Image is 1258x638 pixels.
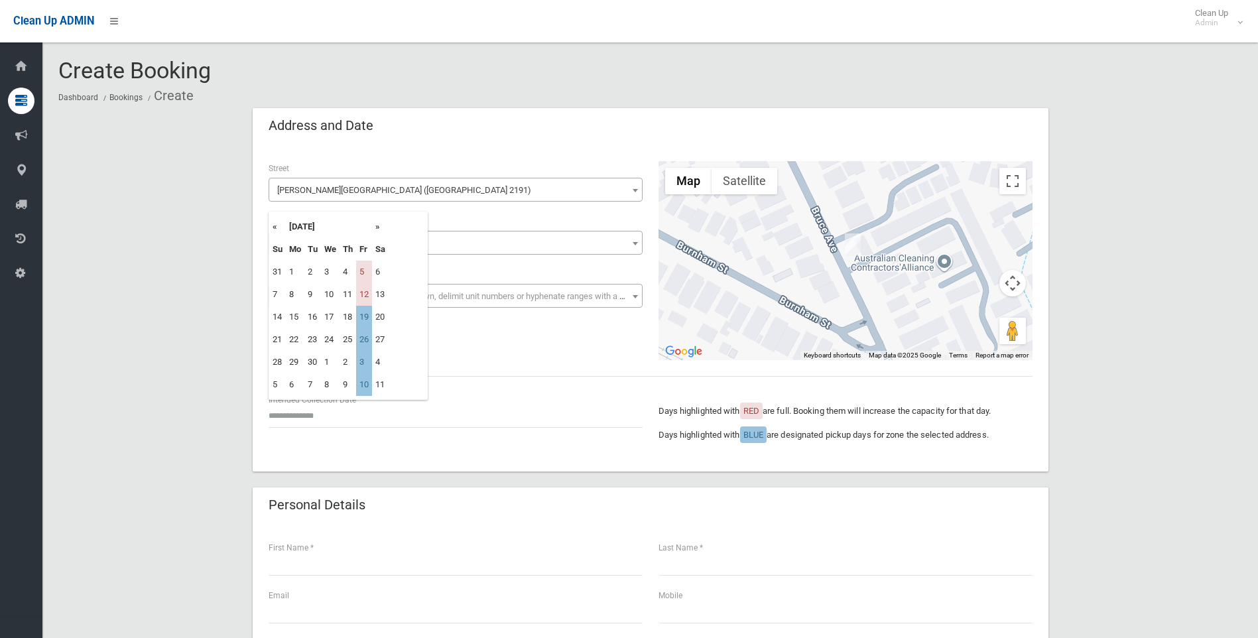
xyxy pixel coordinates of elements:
button: Drag Pegman onto the map to open Street View [999,318,1026,344]
td: 9 [304,283,321,306]
a: Dashboard [58,93,98,102]
th: Tu [304,238,321,261]
button: Keyboard shortcuts [804,351,861,360]
span: Clean Up ADMIN [13,15,94,27]
span: Create Booking [58,57,211,84]
td: 12 [356,283,372,306]
span: Select the unit number from the dropdown, delimit unit numbers or hyphenate ranges with a comma [277,291,648,301]
a: Bookings [109,93,143,102]
td: 31 [269,261,286,283]
a: Report a map error [975,351,1029,359]
a: Terms (opens in new tab) [949,351,968,359]
td: 11 [372,373,389,396]
td: 5 [269,373,286,396]
p: Days highlighted with are full. Booking them will increase the capacity for that day. [659,403,1033,419]
th: Sa [372,238,389,261]
td: 29 [286,351,304,373]
th: Mo [286,238,304,261]
td: 7 [304,373,321,396]
img: Google [662,343,706,360]
td: 3 [356,351,372,373]
td: 8 [286,283,304,306]
a: Open this area in Google Maps (opens a new window) [662,343,706,360]
td: 14 [269,306,286,328]
th: Fr [356,238,372,261]
td: 23 [304,328,321,351]
td: 3 [321,261,340,283]
td: 13 [372,283,389,306]
div: 69-71 Bruce Avenue, BELFIELD NSW 2191 [845,233,861,256]
span: BLUE [743,430,763,440]
td: 27 [372,328,389,351]
td: 10 [321,283,340,306]
td: 8 [321,373,340,396]
td: 25 [340,328,356,351]
th: [DATE] [286,216,372,238]
th: » [372,216,389,238]
span: Clean Up [1188,8,1241,28]
td: 22 [286,328,304,351]
th: Th [340,238,356,261]
th: Su [269,238,286,261]
td: 24 [321,328,340,351]
td: 4 [340,261,356,283]
span: RED [743,406,759,416]
header: Address and Date [253,113,389,139]
td: 26 [356,328,372,351]
td: 1 [321,351,340,373]
td: 10 [356,373,372,396]
td: 19 [356,306,372,328]
td: 28 [269,351,286,373]
td: 1 [286,261,304,283]
td: 5 [356,261,372,283]
span: Map data ©2025 Google [869,351,941,359]
td: 4 [372,351,389,373]
td: 2 [304,261,321,283]
td: 7 [269,283,286,306]
td: 30 [304,351,321,373]
td: 20 [372,306,389,328]
th: « [269,216,286,238]
header: Personal Details [253,492,381,518]
td: 6 [286,373,304,396]
td: 16 [304,306,321,328]
td: 6 [372,261,389,283]
td: 21 [269,328,286,351]
td: 15 [286,306,304,328]
td: 18 [340,306,356,328]
p: Days highlighted with are designated pickup days for zone the selected address. [659,427,1033,443]
td: 17 [321,306,340,328]
li: Create [145,84,194,108]
button: Show satellite imagery [712,168,777,194]
small: Admin [1195,18,1228,28]
span: 69-71 [269,231,643,255]
td: 2 [340,351,356,373]
span: Bruce Avenue (BELFIELD 2191) [272,181,639,200]
span: 69-71 [272,234,639,253]
button: Toggle fullscreen view [999,168,1026,194]
td: 9 [340,373,356,396]
button: Map camera controls [999,270,1026,296]
th: We [321,238,340,261]
span: Bruce Avenue (BELFIELD 2191) [269,178,643,202]
td: 11 [340,283,356,306]
button: Show street map [665,168,712,194]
